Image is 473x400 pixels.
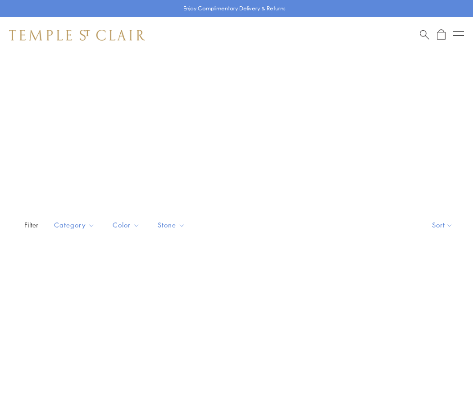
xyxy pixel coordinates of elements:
[151,215,192,235] button: Stone
[108,219,146,231] span: Color
[412,211,473,239] button: Show sort by
[9,30,145,41] img: Temple St. Clair
[106,215,146,235] button: Color
[50,219,101,231] span: Category
[420,29,429,41] a: Search
[437,29,446,41] a: Open Shopping Bag
[183,4,286,13] p: Enjoy Complimentary Delivery & Returns
[453,30,464,41] button: Open navigation
[47,215,101,235] button: Category
[153,219,192,231] span: Stone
